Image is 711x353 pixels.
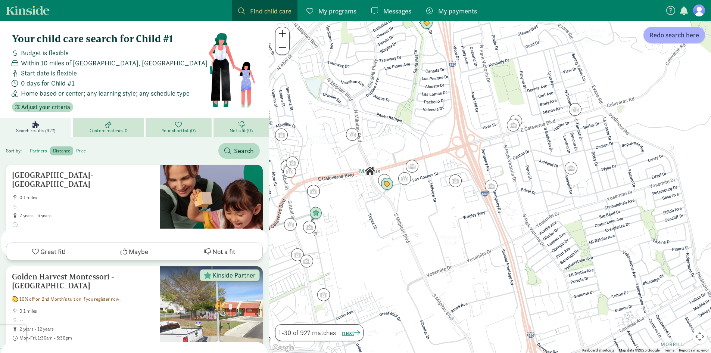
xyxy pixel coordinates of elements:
[291,248,304,261] div: Click to see details
[19,335,154,341] span: Mon-Fri, 1:30am - 6:30pm
[19,296,121,302] span: 10% off on 2nd Month's tuition if you register now.
[420,17,433,30] div: Click to see details
[300,255,313,267] div: Click to see details
[507,119,520,131] div: Click to see details
[40,247,66,257] span: Great fit!
[283,165,296,178] div: Click to see details
[129,247,148,257] span: Maybe
[12,33,208,45] h4: Your child care search for Child #1
[6,148,26,154] span: Sort by:
[381,178,393,191] div: Click to see details
[73,146,89,155] label: price
[21,48,69,58] span: Budget is flexible
[218,143,260,159] button: Search
[664,348,674,352] a: Terms (opens in new tab)
[19,195,154,201] span: 0.1 miles
[19,230,154,236] span: Center, Montessori
[275,128,288,141] div: Click to see details
[19,344,154,350] span: Montessori
[177,243,262,260] button: Not a fit
[346,128,359,141] div: Click to see details
[679,348,709,352] a: Report a map error
[692,329,707,344] button: Map camera controls
[406,160,418,173] div: Click to see details
[286,157,299,169] div: Click to see details
[281,160,293,173] div: Click to see details
[19,326,154,332] span: 2 years - 12 years
[12,272,154,290] h5: Golden Harvest Montessori - [GEOGRAPHIC_DATA]
[162,128,196,134] span: Your shortlist (0)
[213,272,256,279] span: Kinside Partner
[12,102,73,112] button: Adjust your criteria
[212,247,235,257] span: Not a fit
[213,118,269,137] a: Not a fit (0)
[619,348,659,352] span: Map data ©2025 Google
[234,146,254,156] span: Search
[449,174,462,187] div: Click to see details
[342,328,360,338] button: next
[485,180,498,192] div: Click to see details
[50,146,73,155] label: distance
[6,243,92,260] button: Great fit!
[21,88,190,98] span: Home based or center; any learning style; any schedule type
[271,343,296,353] a: Open this area in Google Maps (opens a new window)
[73,118,145,137] a: Custom matches 0
[383,6,411,16] span: Messages
[16,128,55,134] span: Search results (927)
[398,172,411,185] div: Click to see details
[230,128,252,134] span: Not a fit (0)
[271,343,296,353] img: Google
[6,6,50,15] a: Kinside
[21,78,75,88] span: 0 days for Child #1
[649,30,699,40] span: Redo search here
[307,185,320,198] div: Click to see details
[90,128,128,134] span: Custom matches 0
[146,118,214,137] a: Your shortlist (0)
[565,162,577,174] div: Click to see details
[643,27,705,43] button: Redo search here
[21,58,208,68] span: Within 10 miles of [GEOGRAPHIC_DATA], [GEOGRAPHIC_DATA]
[284,218,297,231] div: Click to see details
[364,165,376,177] div: Click to see details
[582,348,614,353] button: Keyboard shortcuts
[569,103,581,116] div: Click to see details
[19,213,154,219] span: 2 years - 6 years
[12,171,154,189] h5: [GEOGRAPHIC_DATA]-[GEOGRAPHIC_DATA]
[378,174,391,187] div: Click to see details
[19,308,154,314] span: 0.1 miles
[309,207,322,220] div: Click to see details
[438,6,477,16] span: My payments
[21,103,70,112] span: Adjust your criteria
[509,115,522,127] div: Click to see details
[278,328,336,338] span: 1-30 of 927 matches
[21,68,77,78] span: Start date is flexible
[250,6,291,16] span: Find child care
[92,243,177,260] button: Maybe
[318,6,356,16] span: My programs
[27,146,50,155] label: partners
[317,288,330,301] div: Click to see details
[303,221,316,233] div: Click to see details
